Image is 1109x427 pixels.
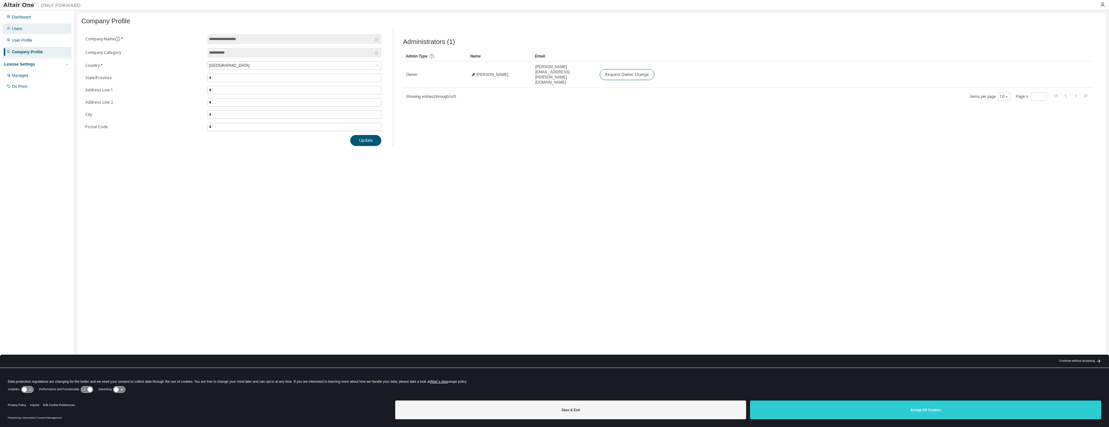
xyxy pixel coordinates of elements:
span: [PERSON_NAME][EMAIL_ADDRESS][PERSON_NAME][DOMAIN_NAME] [535,64,594,85]
label: State/Province [85,75,204,80]
div: License Settings [4,62,35,67]
div: Name [470,51,530,61]
div: Dashboard [12,15,31,20]
label: Company Name [85,36,204,42]
label: Address Line 2 [85,100,204,105]
img: Altair One [3,2,84,8]
span: Showing entries 1 through 1 of 1 [406,94,456,99]
button: Update [350,135,381,146]
button: 10 [1000,94,1009,99]
span: Owner [406,72,417,77]
div: On Prem [12,84,27,89]
span: Page n. [1016,92,1047,101]
div: Users [12,26,22,31]
span: Admin Type [406,54,428,58]
label: City [85,112,204,117]
div: [GEOGRAPHIC_DATA] [208,62,381,69]
div: Email [535,51,594,61]
div: User Profile [12,38,32,43]
label: Country [85,63,204,68]
label: Company Category [85,50,204,55]
div: Company Profile [12,49,43,55]
div: [GEOGRAPHIC_DATA] [208,62,250,69]
div: Managed [12,73,28,78]
span: Company Profile [81,17,130,25]
button: information [115,36,120,42]
label: Postal Code [85,124,204,130]
button: Request Owner Change [600,69,654,80]
span: [PERSON_NAME] [476,72,508,77]
span: Administrators (1) [403,38,455,46]
label: Address Line 1 [85,88,204,93]
span: Items per page [970,92,1010,101]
